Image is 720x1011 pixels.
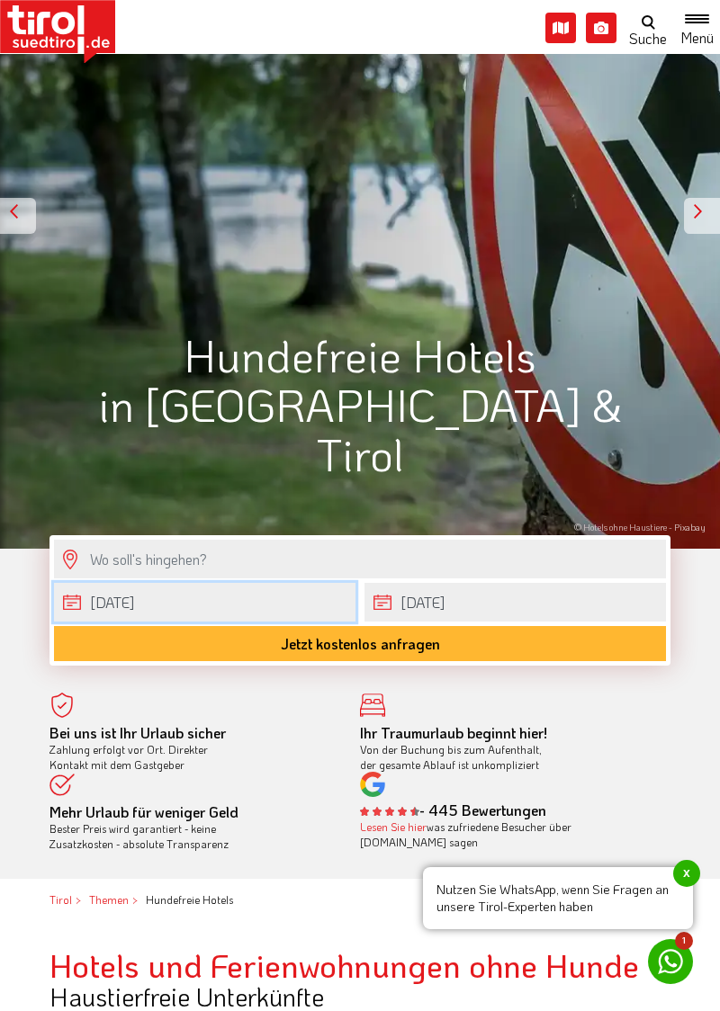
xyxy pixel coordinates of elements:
a: 1 Nutzen Sie WhatsApp, wenn Sie Fragen an unsere Tirol-Experten habenx [648,939,693,984]
a: Tirol [49,892,72,907]
input: Abreise [364,583,666,622]
div: Bester Preis wird garantiert - keine Zusatzkosten - absolute Transparenz [49,805,333,851]
b: Ihr Traumurlaub beginnt hier! [360,723,547,742]
span: 1 [675,932,693,950]
i: Fotogalerie [586,13,616,43]
a: Lesen Sie hier [360,819,427,834]
img: google [360,772,385,797]
div: Von der Buchung bis zum Aufenthalt, der gesamte Ablauf ist unkompliziert [360,726,643,772]
b: Bei uns ist Ihr Urlaub sicher [49,723,226,742]
h2: Hotels und Ferienwohnungen ohne Hunde [49,947,670,983]
em: Hundefreie Hotels [146,892,233,907]
h1: Hundefreie Hotels in [GEOGRAPHIC_DATA] & Tirol [49,330,670,479]
span: x [673,860,700,887]
i: Karte öffnen [545,13,576,43]
b: - 445 Bewertungen [360,801,546,819]
input: Anreise [54,583,355,622]
h3: Haustierfreie Unterkünfte [49,983,670,1011]
div: was zufriedene Besucher über [DOMAIN_NAME] sagen [360,819,643,850]
b: Mehr Urlaub für weniger Geld [49,802,238,821]
input: Wo soll's hingehen? [54,540,666,578]
div: Zahlung erfolgt vor Ort. Direkter Kontakt mit dem Gastgeber [49,726,333,772]
a: Themen [89,892,129,907]
button: Toggle navigation [674,11,720,45]
button: Jetzt kostenlos anfragen [54,626,666,661]
span: Nutzen Sie WhatsApp, wenn Sie Fragen an unsere Tirol-Experten haben [423,867,693,929]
